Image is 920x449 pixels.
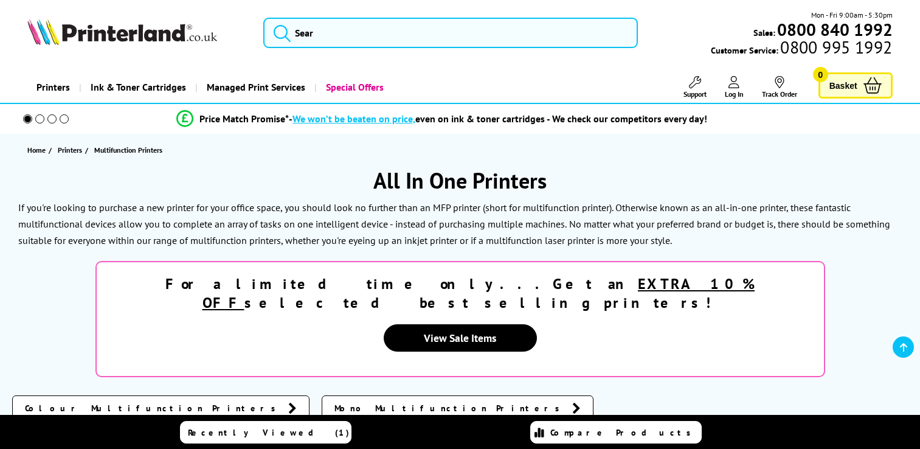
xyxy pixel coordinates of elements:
a: View Sale Items [384,324,537,352]
h1: All In One Printers [12,166,908,195]
span: Sales: [753,27,775,38]
span: We won’t be beaten on price, [292,113,415,125]
u: EXTRA 10% OFF [202,274,755,312]
b: 0800 840 1992 [777,18,893,41]
div: - even on ink & toner cartridges - We check our competitors every day! [289,113,707,125]
a: Ink & Toner Cartridges [79,72,195,103]
span: Price Match Promise* [199,113,289,125]
a: Printers [58,144,85,156]
span: Log In [725,89,744,99]
a: Track Order [762,76,797,99]
input: Sear [263,18,638,48]
span: Ink & Toner Cartridges [91,72,186,103]
a: Home [27,144,49,156]
span: Printers [58,144,82,156]
a: Basket 0 [818,72,893,99]
span: Mono Multifunction Printers [334,402,566,414]
a: Special Offers [314,72,393,103]
a: Support [683,76,707,99]
span: Compare Products [550,427,697,438]
a: Compare Products [530,421,702,444]
span: Customer Service: [711,41,892,56]
span: 0800 995 1992 [778,41,892,53]
span: Recently Viewed (1) [188,427,350,438]
a: Colour Multifunction Printers [12,395,310,421]
strong: For a limited time only...Get an selected best selling printers! [165,274,755,312]
span: Colour Multifunction Printers [25,402,282,414]
a: Recently Viewed (1) [180,421,351,444]
a: Managed Print Services [195,72,314,103]
a: 0800 840 1992 [775,24,893,35]
span: Basket [829,77,857,94]
p: If you're looking to purchase a new printer for your office space, you should look no further tha... [18,201,851,230]
span: Mon - Fri 9:00am - 5:30pm [811,9,893,21]
span: Multifunction Printers [94,145,162,155]
a: Printers [27,72,79,103]
a: Mono Multifunction Printers [322,395,593,421]
img: Printerland Logo [27,18,217,45]
a: Printerland Logo [27,18,248,47]
span: 0 [813,67,828,82]
li: modal_Promise [6,108,877,130]
span: Support [683,89,707,99]
a: Log In [725,76,744,99]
